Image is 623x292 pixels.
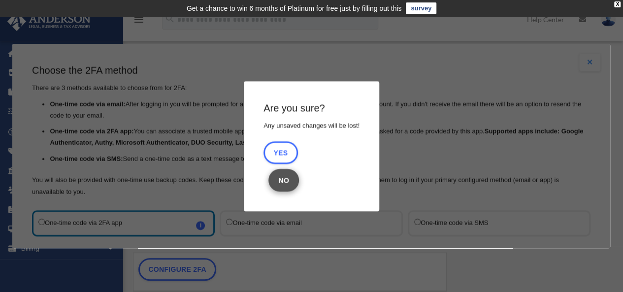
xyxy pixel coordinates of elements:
[406,2,436,14] a: survey
[614,1,621,7] div: close
[263,101,325,115] h4: Are you sure?
[187,2,402,14] div: Get a chance to win 6 months of Platinum for free just by filling out this
[268,169,299,192] button: Close this dialog window
[263,120,360,131] p: Any unsaved changes will be lost!
[263,141,298,164] button: Close this dialog window and the wizard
